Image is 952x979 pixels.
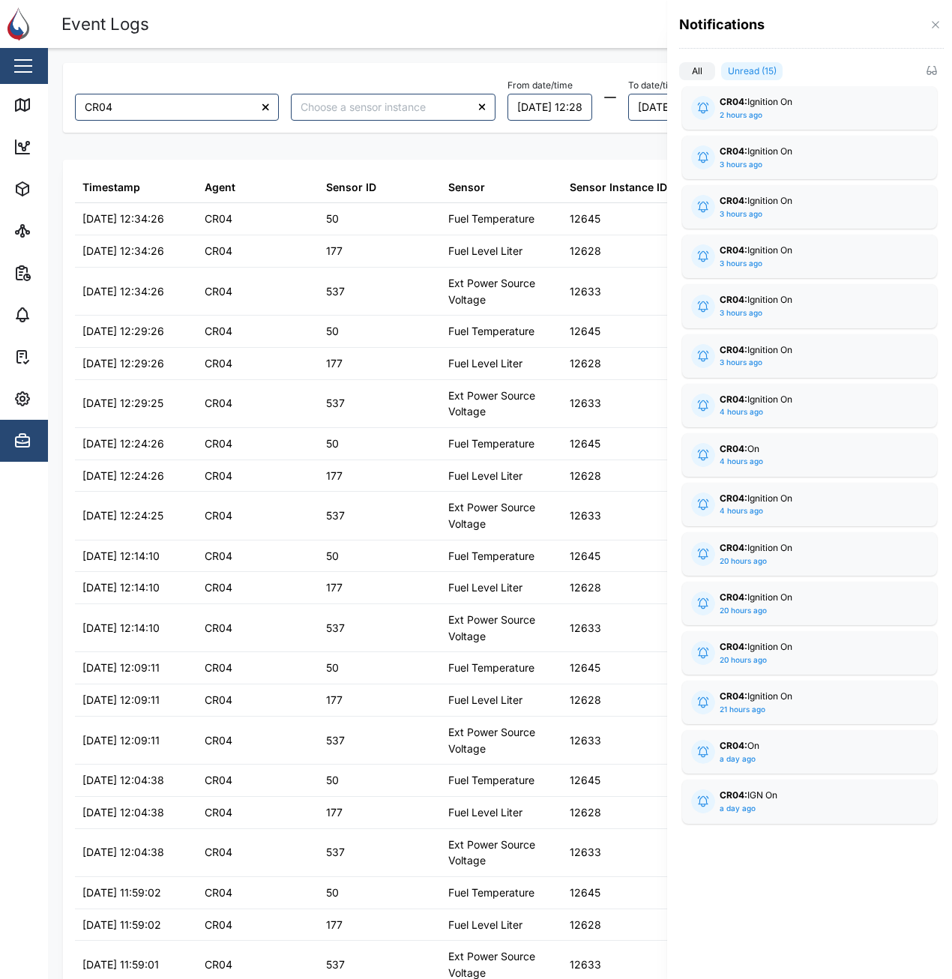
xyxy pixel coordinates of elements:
strong: CR04: [720,740,747,751]
div: Ignition On [720,244,900,258]
strong: CR04: [720,145,747,157]
div: 21 hours ago [720,704,765,716]
strong: CR04: [720,542,747,553]
div: On [720,739,900,753]
div: Ignition On [720,343,900,358]
strong: CR04: [720,294,747,305]
strong: CR04: [720,641,747,652]
strong: CR04: [720,96,747,107]
div: 2 hours ago [720,109,762,121]
div: Ignition On [720,541,900,555]
div: 3 hours ago [720,357,762,369]
strong: CR04: [720,492,747,504]
div: Ignition On [720,95,900,109]
div: Ignition On [720,194,900,208]
div: Ignition On [720,640,900,654]
label: All [679,62,715,80]
div: 3 hours ago [720,208,762,220]
div: 20 hours ago [720,605,767,617]
div: 3 hours ago [720,159,762,171]
div: 20 hours ago [720,654,767,666]
div: 20 hours ago [720,555,767,567]
strong: CR04: [720,195,747,206]
div: Ignition On [720,492,900,506]
div: Ignition On [720,690,900,704]
div: 4 hours ago [720,456,763,468]
div: Ignition On [720,293,900,307]
strong: CR04: [720,394,747,405]
strong: CR04: [720,344,747,355]
div: IGN On [720,789,900,803]
strong: CR04: [720,244,747,256]
div: 4 hours ago [720,406,763,418]
strong: CR04: [720,690,747,702]
strong: CR04: [720,789,747,801]
div: a day ago [720,803,756,815]
h4: Notifications [679,15,765,34]
div: Ignition On [720,145,900,159]
div: 4 hours ago [720,505,763,517]
div: Ignition On [720,393,900,407]
div: On [720,442,900,457]
div: a day ago [720,753,756,765]
div: 3 hours ago [720,258,762,270]
strong: CR04: [720,443,747,454]
div: Ignition On [720,591,900,605]
strong: CR04: [720,591,747,603]
div: 3 hours ago [720,307,762,319]
label: Unread (15) [721,62,783,80]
